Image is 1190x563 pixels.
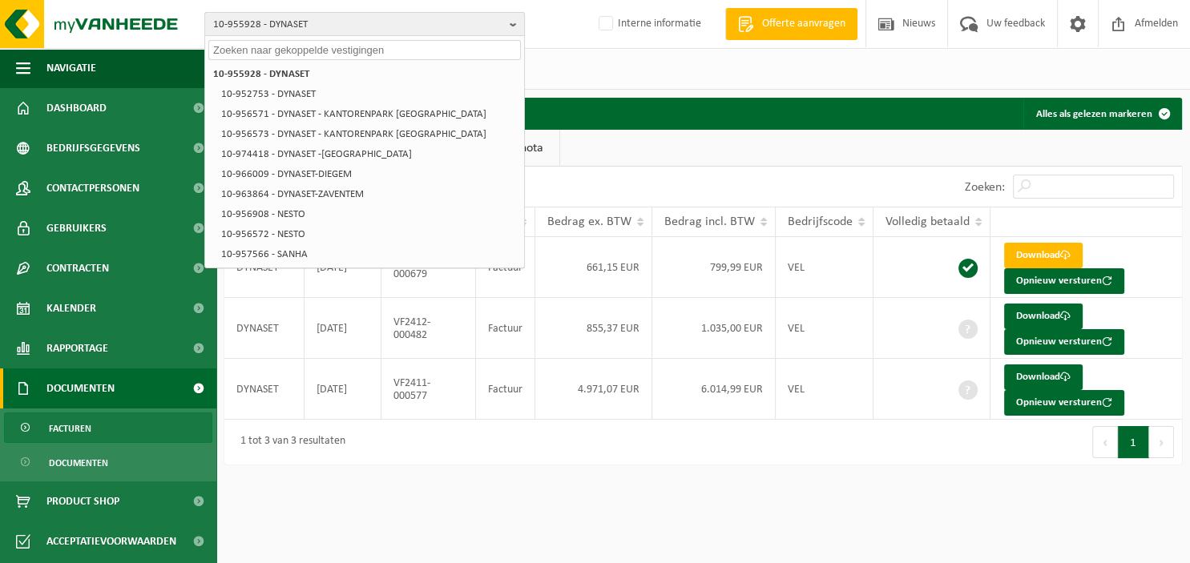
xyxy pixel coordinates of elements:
li: 10-974418 - DYNASET -[GEOGRAPHIC_DATA] [216,144,521,164]
li: 10-956572 - NESTO [216,224,521,244]
input: Zoeken naar gekoppelde vestigingen [208,40,521,60]
span: 10-955928 - DYNASET [213,13,503,37]
div: 1 tot 3 van 3 resultaten [232,428,345,456]
td: Factuur [476,298,535,359]
span: Product Shop [46,481,119,521]
span: Bedrijfsgegevens [46,128,140,168]
td: VEL [776,359,873,420]
span: Acceptatievoorwaarden [46,521,176,561]
td: 799,99 EUR [652,237,776,298]
button: Next [1149,426,1174,458]
span: Kalender [46,288,96,328]
button: Opnieuw versturen [1004,390,1124,416]
td: DYNASET [224,359,305,420]
label: Interne informatie [595,12,701,36]
td: 1.035,00 EUR [652,298,776,359]
strong: 10-955928 - DYNASET [213,69,309,79]
td: Factuur [476,359,535,420]
a: Download [1004,304,1083,329]
td: DYNASET [224,298,305,359]
span: Facturen [49,413,91,444]
span: Navigatie [46,48,96,88]
span: Volledig betaald [885,215,970,228]
a: Facturen [4,412,212,443]
a: Download [1004,364,1083,390]
button: 1 [1118,426,1149,458]
td: VF2411-000577 [381,359,476,420]
a: Documenten [4,447,212,477]
li: 10-963864 - DYNASET-ZAVENTEM [216,184,521,204]
li: 10-966009 - DYNASET-DIEGEM [216,164,521,184]
li: 10-956908 - NESTO [216,204,521,224]
td: VEL [776,237,873,298]
button: Opnieuw versturen [1004,268,1124,294]
li: 10-957566 - SANHA [216,244,521,264]
button: Alles als gelezen markeren [1023,98,1180,130]
li: 10-956573 - DYNASET - KANTORENPARK [GEOGRAPHIC_DATA] [216,124,521,144]
span: Contracten [46,248,109,288]
button: Previous [1092,426,1118,458]
button: Opnieuw versturen [1004,329,1124,355]
span: Contactpersonen [46,168,139,208]
span: Bedrag ex. BTW [547,215,631,228]
label: Zoeken: [965,181,1005,194]
span: Documenten [46,368,115,408]
td: VEL [776,298,873,359]
span: Offerte aanvragen [758,16,849,32]
li: 10-952753 - DYNASET [216,84,521,104]
span: Rapportage [46,328,108,368]
button: 10-955928 - DYNASET [204,12,525,36]
td: [DATE] [305,298,381,359]
td: VF2412-000482 [381,298,476,359]
td: 4.971,07 EUR [535,359,652,420]
td: 855,37 EUR [535,298,652,359]
span: Bedrijfscode [788,215,853,228]
span: Documenten [49,448,108,478]
a: Download [1004,243,1083,268]
a: Offerte aanvragen [725,8,857,40]
li: 10-956571 - DYNASET - KANTORENPARK [GEOGRAPHIC_DATA] [216,104,521,124]
span: Dashboard [46,88,107,128]
span: Gebruikers [46,208,107,248]
td: [DATE] [305,359,381,420]
td: 6.014,99 EUR [652,359,776,420]
td: 661,15 EUR [535,237,652,298]
span: Bedrag incl. BTW [664,215,755,228]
